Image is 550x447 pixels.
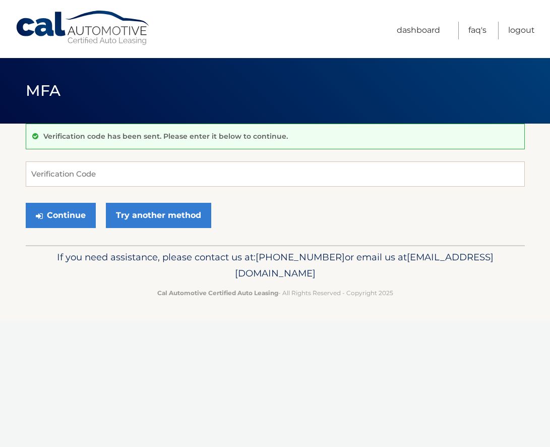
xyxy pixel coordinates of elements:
[26,203,96,228] button: Continue
[15,10,151,46] a: Cal Automotive
[106,203,211,228] a: Try another method
[508,22,535,39] a: Logout
[468,22,486,39] a: FAQ's
[157,289,278,297] strong: Cal Automotive Certified Auto Leasing
[43,132,288,141] p: Verification code has been sent. Please enter it below to continue.
[235,251,494,279] span: [EMAIL_ADDRESS][DOMAIN_NAME]
[397,22,440,39] a: Dashboard
[41,288,510,298] p: - All Rights Reserved - Copyright 2025
[41,249,510,282] p: If you need assistance, please contact us at: or email us at
[26,81,61,100] span: MFA
[256,251,345,263] span: [PHONE_NUMBER]
[26,161,525,187] input: Verification Code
